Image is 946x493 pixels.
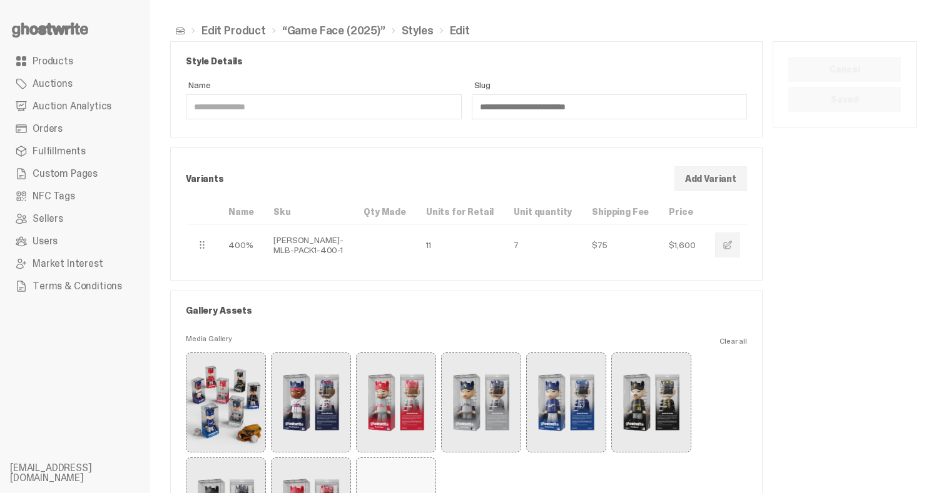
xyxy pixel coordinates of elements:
span: Products [33,56,73,66]
td: $75 [582,225,659,266]
input: Slug [472,94,748,119]
a: Products [10,50,140,72]
span: Media Gallery [186,334,232,344]
span: Users [33,236,58,246]
li: [EMAIL_ADDRESS][DOMAIN_NAME] [10,463,160,483]
span: Market Interest [33,259,103,269]
span: Name [188,81,462,89]
p: Gallery Assets [186,306,747,322]
th: Sku [263,199,353,225]
span: Slug [474,81,748,89]
span: Auction Analytics [33,101,111,111]
a: Styles [402,25,434,36]
td: 11 [416,225,504,266]
span: Custom Pages [33,169,98,179]
span: Sellers [33,214,63,224]
a: Custom Pages [10,162,140,185]
th: Shipping Fee [582,199,659,225]
td: [PERSON_NAME]-MLB-PACK1-400-1 [263,225,353,266]
a: NFC Tags [10,185,140,207]
a: Terms & Conditions [10,275,140,297]
span: Fulfillments [33,146,86,156]
th: Unit quantity [504,199,582,225]
a: Edit Product [201,25,266,36]
span: Terms & Conditions [33,281,122,291]
a: Fulfillments [10,140,140,162]
a: Orders [10,117,140,140]
th: Name [218,199,263,225]
span: Auctions [33,79,73,89]
button: Clear all [720,334,747,349]
p: Style Details [186,57,747,73]
a: Auctions [10,72,140,95]
button: Add Variant [674,166,747,191]
a: Market Interest [10,252,140,275]
th: Qty Made [353,199,416,225]
li: Edit [434,25,470,36]
td: 7 [504,225,582,266]
a: “Game Face (2025)” [282,25,385,36]
td: 400% [218,225,263,266]
span: Orders [33,124,63,134]
span: NFC Tags [33,191,75,201]
td: $1,600 [659,225,705,266]
th: Price [659,199,705,225]
p: Variants [186,174,675,183]
a: Sellers [10,207,140,230]
a: Auction Analytics [10,95,140,117]
input: Name [186,94,462,119]
a: Users [10,230,140,252]
th: Units for Retail [416,199,504,225]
